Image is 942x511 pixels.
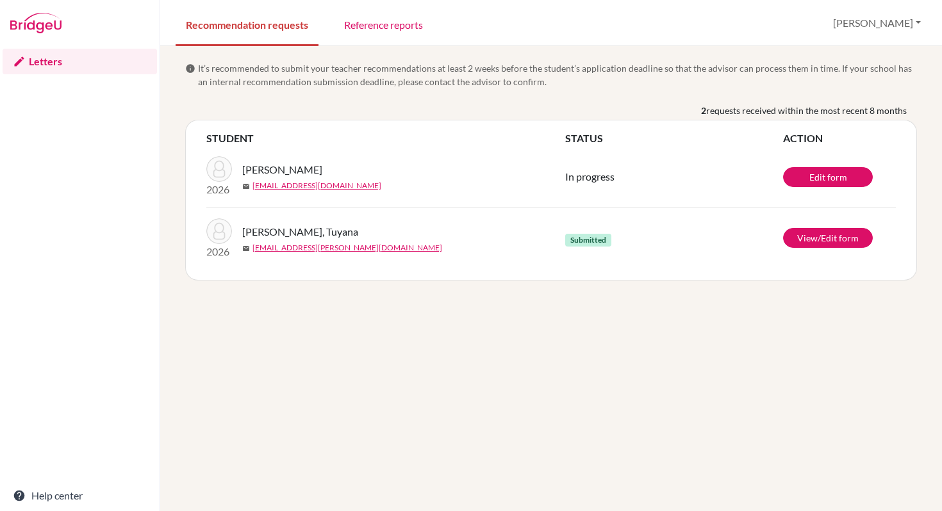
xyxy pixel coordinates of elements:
[185,63,195,74] span: info
[3,49,157,74] a: Letters
[242,224,358,239] span: [PERSON_NAME], Tuyana
[206,218,232,244] img: Badmaeva, Tuyana
[176,2,318,46] a: Recommendation requests
[242,162,322,177] span: [PERSON_NAME]
[3,483,157,508] a: Help center
[706,104,907,117] span: requests received within the most recent 8 months
[565,234,611,247] span: Submitted
[242,182,250,190] span: mail
[783,228,873,248] a: View/Edit form
[334,2,433,46] a: Reference reports
[206,182,232,197] p: 2026
[701,104,706,117] b: 2
[206,156,232,182] img: Khalil, Maya
[242,245,250,252] span: mail
[783,167,873,187] a: Edit form
[206,131,565,146] th: STUDENT
[252,242,442,254] a: [EMAIL_ADDRESS][PERSON_NAME][DOMAIN_NAME]
[565,131,783,146] th: STATUS
[206,244,232,259] p: 2026
[565,170,615,182] span: In progress
[252,180,381,191] a: [EMAIL_ADDRESS][DOMAIN_NAME]
[198,61,917,88] span: It’s recommended to submit your teacher recommendations at least 2 weeks before the student’s app...
[10,13,62,33] img: Bridge-U
[827,11,927,35] button: [PERSON_NAME]
[783,131,896,146] th: ACTION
